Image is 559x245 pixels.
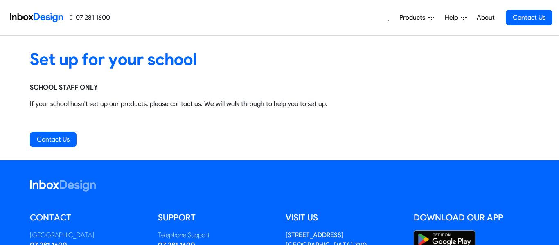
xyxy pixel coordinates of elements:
h5: Support [158,211,274,224]
a: Contact Us [506,10,552,25]
span: Products [399,13,428,22]
strong: SCHOOL STAFF ONLY [30,83,98,91]
h5: Contact [30,211,146,224]
a: Contact Us [30,132,77,147]
img: logo_inboxdesign_white.svg [30,180,96,192]
a: 07 281 1600 [70,13,110,22]
h5: Download our App [414,211,530,224]
a: About [474,9,497,26]
a: Help [442,9,470,26]
a: Products [396,9,437,26]
div: Telephone Support [158,230,274,240]
h5: Visit us [286,211,401,224]
span: Help [445,13,461,22]
heading: Set up for your school [30,49,529,70]
p: If your school hasn't set up our products, please contact us. We will walk through to help you to... [30,99,529,109]
div: [GEOGRAPHIC_DATA] [30,230,146,240]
